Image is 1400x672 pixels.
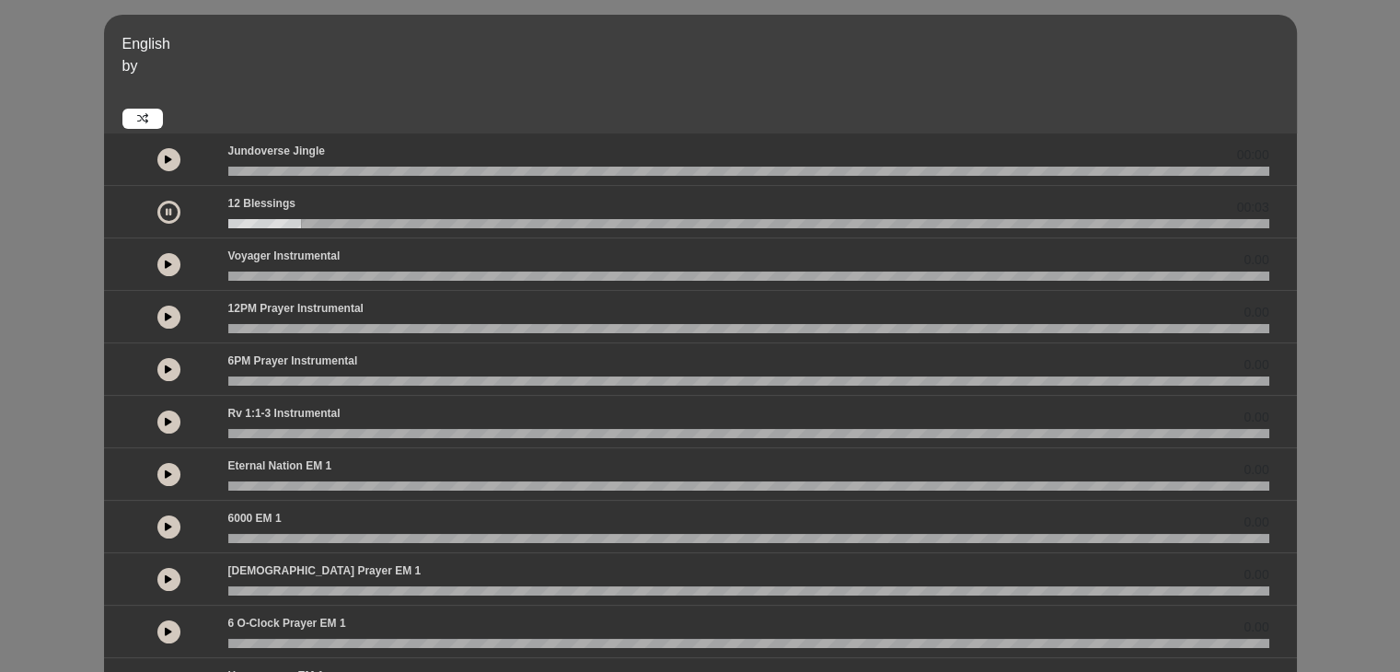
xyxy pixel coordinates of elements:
[228,195,295,212] p: 12 Blessings
[1244,513,1268,532] span: 0.00
[1236,198,1268,217] span: 00:03
[1244,355,1268,375] span: 0.00
[1244,250,1268,270] span: 0.00
[228,405,341,422] p: Rv 1:1-3 Instrumental
[228,248,341,264] p: Voyager Instrumental
[1244,460,1268,480] span: 0.00
[1244,618,1268,637] span: 0.00
[228,510,282,527] p: 6000 EM 1
[1244,408,1268,427] span: 0.00
[228,353,358,369] p: 6PM Prayer Instrumental
[228,458,332,474] p: Eternal Nation EM 1
[122,58,138,74] span: by
[228,615,346,631] p: 6 o-clock prayer EM 1
[228,300,364,317] p: 12PM Prayer Instrumental
[228,143,325,159] p: Jundoverse Jingle
[1244,565,1268,585] span: 0.00
[122,33,1292,55] p: English
[1236,145,1268,165] span: 00:00
[1244,303,1268,322] span: 0.00
[228,562,422,579] p: [DEMOGRAPHIC_DATA] prayer EM 1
